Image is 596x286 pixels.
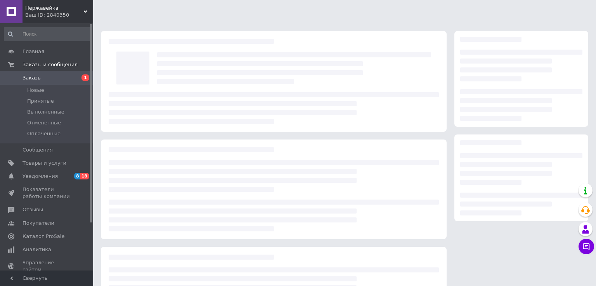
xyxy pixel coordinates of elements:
span: 18 [80,173,89,179]
span: Уведомления [23,173,58,180]
span: Покупатели [23,220,54,227]
span: 8 [74,173,80,179]
span: Принятые [27,98,54,105]
input: Поиск [4,27,92,41]
span: Отмененные [27,119,61,126]
span: Товары и услуги [23,160,66,167]
span: Аналитика [23,246,51,253]
span: Заказы [23,74,42,81]
span: Управление сайтом [23,259,72,273]
span: Показатели работы компании [23,186,72,200]
span: Главная [23,48,44,55]
button: Чат с покупателем [579,239,594,254]
span: Нержавейка [25,5,83,12]
span: Отзывы [23,206,43,213]
span: Сообщения [23,146,53,153]
span: Оплаченные [27,130,61,137]
span: Новые [27,87,44,94]
span: Каталог ProSale [23,233,64,240]
span: Заказы и сообщения [23,61,78,68]
span: Выполненные [27,109,64,115]
span: 1 [81,74,89,81]
div: Ваш ID: 2840350 [25,12,93,19]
